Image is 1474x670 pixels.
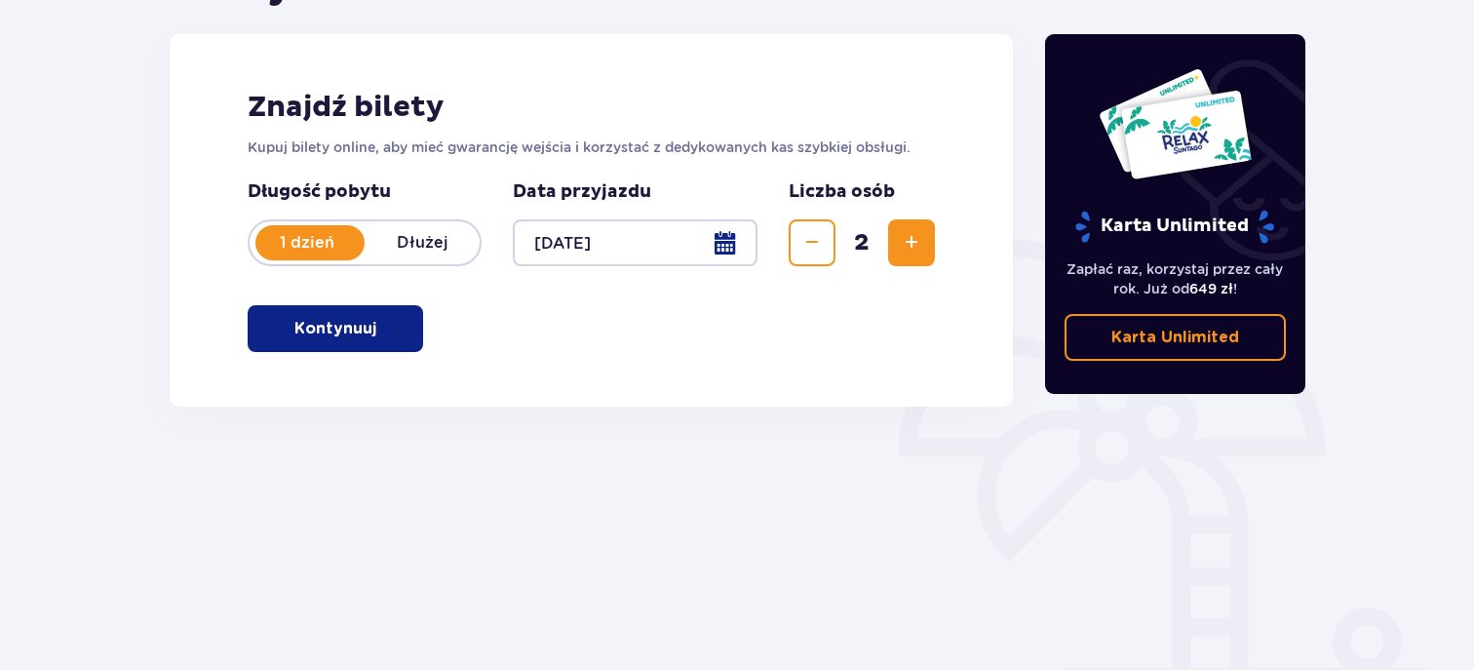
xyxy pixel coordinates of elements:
[789,180,895,204] p: Liczba osób
[1111,327,1239,348] p: Karta Unlimited
[513,180,651,204] p: Data przyjazdu
[1189,281,1233,296] span: 649 zł
[1073,210,1276,244] p: Karta Unlimited
[1065,259,1287,298] p: Zapłać raz, korzystaj przez cały rok. Już od !
[248,180,482,204] p: Długość pobytu
[248,138,935,157] p: Kupuj bilety online, aby mieć gwarancję wejścia i korzystać z dedykowanych kas szybkiej obsługi.
[365,232,480,254] p: Dłużej
[1065,314,1287,361] a: Karta Unlimited
[248,89,935,126] h2: Znajdź bilety
[888,219,935,266] button: Zwiększ
[1098,67,1253,180] img: Dwie karty całoroczne do Suntago z napisem 'UNLIMITED RELAX', na białym tle z tropikalnymi liśćmi...
[250,232,365,254] p: 1 dzień
[294,318,376,339] p: Kontynuuj
[839,228,884,257] span: 2
[789,219,835,266] button: Zmniejsz
[248,305,423,352] button: Kontynuuj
